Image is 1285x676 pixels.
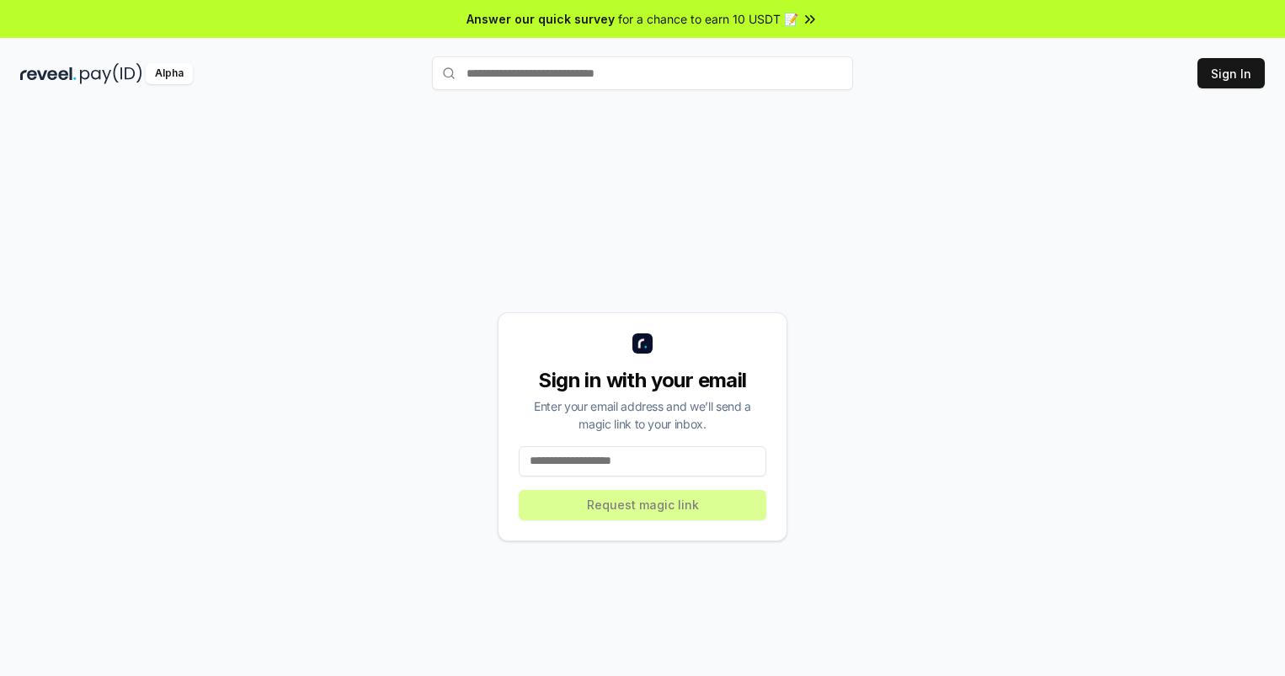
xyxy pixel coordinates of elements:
div: Enter your email address and we’ll send a magic link to your inbox. [519,397,766,433]
div: Sign in with your email [519,367,766,394]
button: Sign In [1197,58,1265,88]
img: logo_small [632,333,653,354]
span: for a chance to earn 10 USDT 📝 [618,10,798,28]
img: reveel_dark [20,63,77,84]
span: Answer our quick survey [467,10,615,28]
img: pay_id [80,63,142,84]
div: Alpha [146,63,193,84]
